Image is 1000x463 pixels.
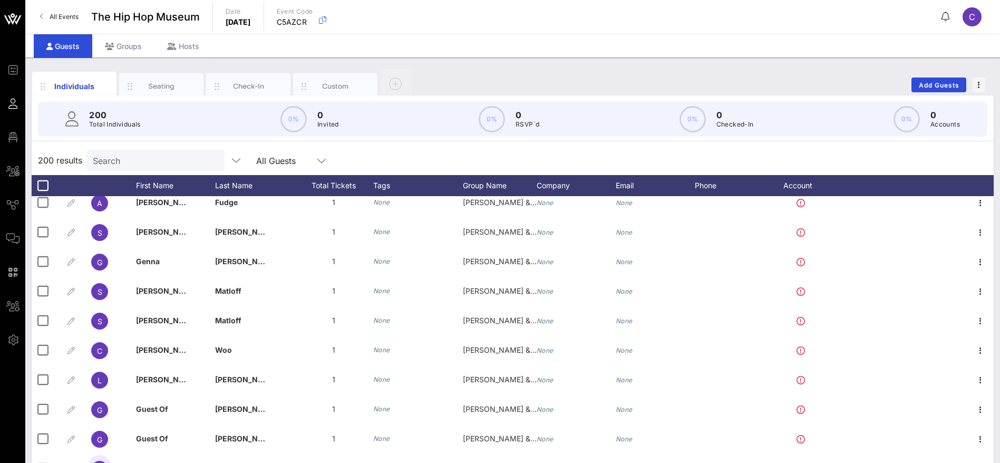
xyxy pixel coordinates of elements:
i: None [537,228,554,236]
div: 1 [294,335,373,365]
span: 200 results [38,154,82,167]
p: [DATE] [226,17,251,27]
i: None [373,257,390,265]
span: All Events [50,13,79,21]
button: Add Guests [911,78,966,92]
span: Guest Of [136,434,168,443]
i: None [537,258,554,266]
i: None [373,316,390,324]
span: [PERSON_NAME] & [PERSON_NAME] [463,286,593,295]
p: Invited [317,119,339,130]
span: A [97,199,102,208]
span: [PERSON_NAME] & [PERSON_NAME] [463,198,593,207]
i: None [373,405,390,413]
span: [PERSON_NAME] & [PERSON_NAME] [463,404,593,413]
div: 1 [294,365,373,394]
i: None [537,287,554,295]
span: Guest Of [136,404,168,413]
i: None [373,198,390,206]
span: [PERSON_NAME] [136,198,198,207]
div: Account [774,175,832,196]
p: 200 [89,109,141,121]
p: 0 [317,109,339,121]
i: None [537,406,554,413]
p: 0 [716,109,754,121]
span: [PERSON_NAME] [215,375,277,384]
div: 1 [294,247,373,276]
i: None [616,346,633,354]
div: Email [616,175,695,196]
i: None [616,228,633,236]
p: Checked-In [716,119,754,130]
p: Date [226,6,251,17]
div: First Name [136,175,215,196]
span: G [97,258,102,267]
div: All Guests [250,150,334,171]
span: [PERSON_NAME] [136,286,198,295]
span: Matloff [215,286,241,295]
i: None [616,376,633,384]
p: Event Code [277,6,313,17]
i: None [537,199,554,207]
span: [PERSON_NAME] [136,316,198,325]
span: [PERSON_NAME] [136,345,198,354]
i: None [537,435,554,443]
div: Custom [312,81,359,91]
span: [PERSON_NAME] & [PERSON_NAME] [463,316,593,325]
div: 1 [294,217,373,247]
span: S [98,317,102,326]
span: [PERSON_NAME] & [PERSON_NAME] [463,375,593,384]
i: None [616,406,633,413]
span: S [98,287,102,296]
div: Company [537,175,616,196]
i: None [373,228,390,236]
i: None [616,199,633,207]
span: Matloff [215,316,241,325]
div: Last Name [215,175,294,196]
span: [PERSON_NAME] & [PERSON_NAME] [463,257,593,266]
div: Check-In [225,81,272,91]
i: None [537,346,554,354]
span: [PERSON_NAME] [215,227,277,236]
i: None [616,435,633,443]
i: None [616,258,633,266]
span: [PERSON_NAME] & [PERSON_NAME] [463,227,593,236]
span: G [97,406,102,414]
i: None [616,287,633,295]
span: Add Guests [918,81,960,89]
div: Groups [92,34,154,58]
div: 1 [294,394,373,424]
div: 1 [294,188,373,217]
p: 0 [516,109,539,121]
i: None [537,376,554,384]
p: Accounts [930,119,960,130]
a: All Events [34,8,85,25]
span: Fudge [215,198,238,207]
div: Hosts [154,34,212,58]
div: Group Name [463,175,537,196]
i: None [373,287,390,295]
div: All Guests [256,156,296,166]
span: S [98,228,102,237]
span: C [97,346,102,355]
i: None [373,346,390,354]
span: [PERSON_NAME] & [PERSON_NAME] [463,345,593,354]
i: None [373,435,390,442]
span: [PERSON_NAME] [136,375,198,384]
div: 1 [294,424,373,454]
span: C [969,12,975,22]
i: None [537,317,554,325]
div: Individuals [51,81,98,92]
i: None [373,375,390,383]
span: Woo [215,345,232,354]
p: C5AZCR [277,17,313,27]
div: Phone [695,175,774,196]
div: Tags [373,175,463,196]
span: [PERSON_NAME] & [PERSON_NAME] [215,404,347,413]
span: The Hip Hop Museum [91,9,200,25]
div: 1 [294,276,373,306]
span: [PERSON_NAME] [136,227,198,236]
p: Total Individuals [89,119,141,130]
p: RSVP`d [516,119,539,130]
p: 0 [930,109,960,121]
